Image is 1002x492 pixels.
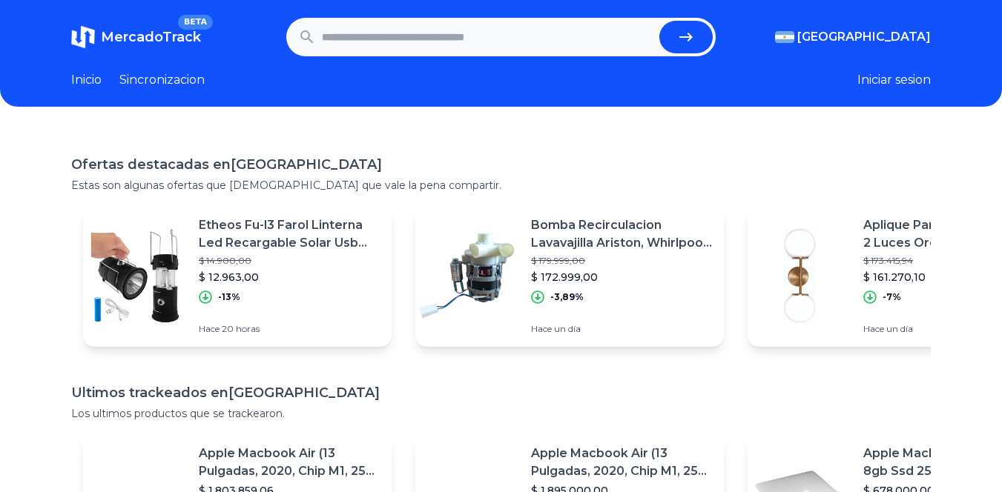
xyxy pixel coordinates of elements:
[71,25,95,49] img: MercadoTrack
[199,323,380,335] p: Hace 20 horas
[71,71,102,89] a: Inicio
[199,255,380,267] p: $ 14.900,00
[748,224,851,328] img: Featured image
[83,205,392,347] a: Featured imageEtheos Fu-l3 Farol Linterna Led Recargable Solar Usb Luz Día Fría Color Negro$ 14.9...
[101,29,201,45] span: MercadoTrack
[550,291,584,303] p: -3,89%
[797,28,931,46] span: [GEOGRAPHIC_DATA]
[531,216,712,252] p: Bomba Recirculacion Lavavajilla Ariston, Whirlpool, Candy
[199,445,380,480] p: Apple Macbook Air (13 Pulgadas, 2020, Chip M1, 256 Gb De Ssd, 8 Gb De Ram) - Plata
[415,224,519,328] img: Featured image
[199,270,380,285] p: $ 12.963,00
[199,216,380,252] p: Etheos Fu-l3 Farol Linterna Led Recargable Solar Usb Luz Día Fría Color Negro
[775,28,931,46] button: [GEOGRAPHIC_DATA]
[415,205,724,347] a: Featured imageBomba Recirculacion Lavavajilla Ariston, Whirlpool, Candy$ 179.999,00$ 172.999,00-3...
[119,71,205,89] a: Sincronizacion
[71,382,931,403] h1: Ultimos trackeados en [GEOGRAPHIC_DATA]
[531,270,712,285] p: $ 172.999,00
[531,255,712,267] p: $ 179.999,00
[775,31,794,43] img: Argentina
[531,323,712,335] p: Hace un día
[71,406,931,421] p: Los ultimos productos que se trackearon.
[178,15,213,30] span: BETA
[857,71,931,89] button: Iniciar sesion
[531,445,712,480] p: Apple Macbook Air (13 Pulgadas, 2020, Chip M1, 256 Gb De Ssd, 8 Gb De Ram) - Plata
[218,291,240,303] p: -13%
[71,178,931,193] p: Estas son algunas ofertas que [DEMOGRAPHIC_DATA] que vale la pena compartir.
[83,224,187,328] img: Featured image
[71,154,931,175] h1: Ofertas destacadas en [GEOGRAPHIC_DATA]
[71,25,201,49] a: MercadoTrackBETA
[883,291,901,303] p: -7%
